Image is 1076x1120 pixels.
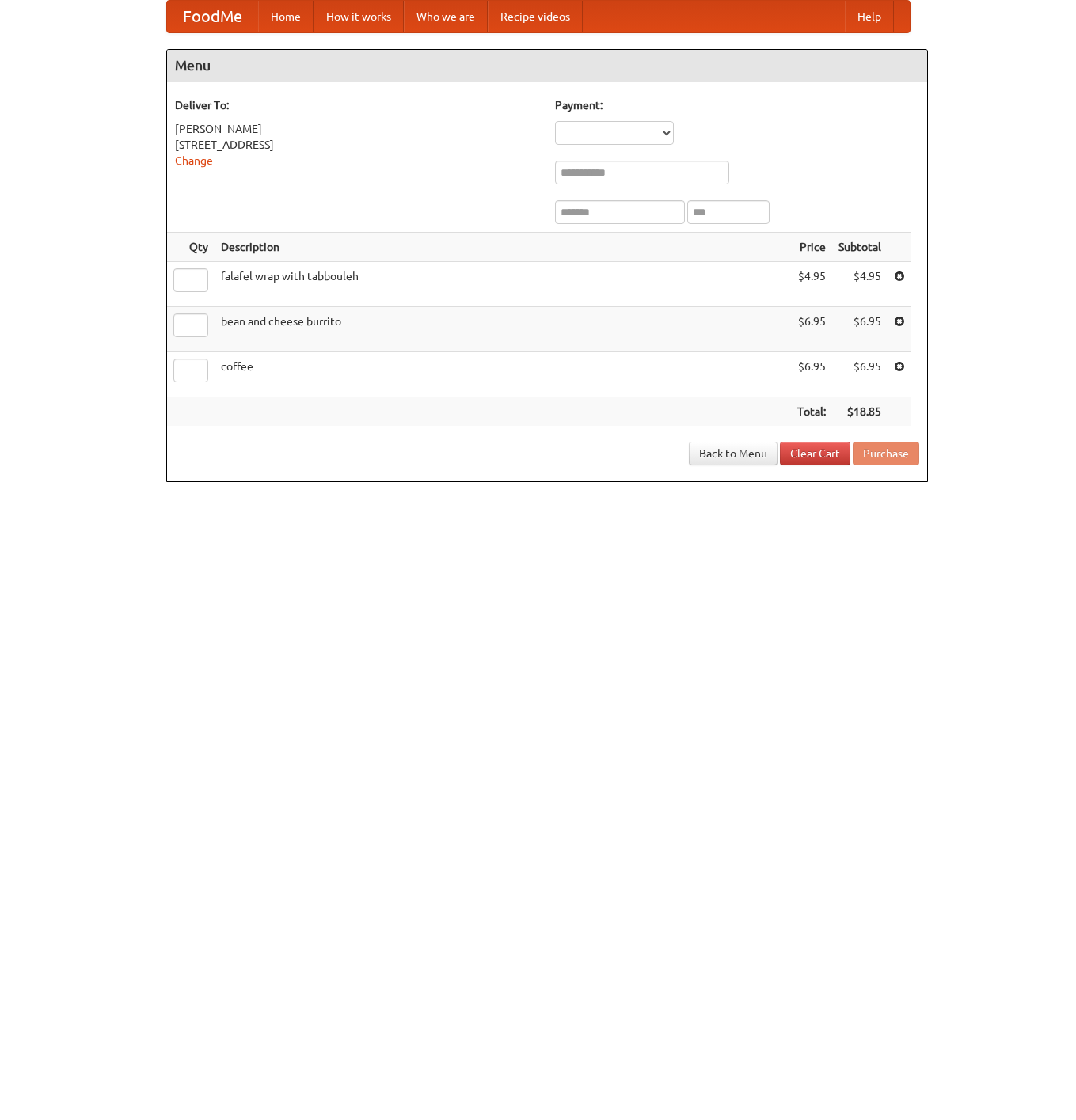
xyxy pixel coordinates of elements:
[167,233,215,262] th: Qty
[832,307,888,352] td: $6.95
[791,233,832,262] th: Price
[555,97,919,113] h5: Payment:
[215,352,791,397] td: coffee
[780,442,850,465] a: Clear Cart
[832,262,888,307] td: $4.95
[314,1,404,32] a: How it works
[689,442,778,465] a: Back to Menu
[215,307,791,352] td: bean and cheese burrito
[853,442,919,465] button: Purchase
[258,1,314,32] a: Home
[167,1,258,32] a: FoodMe
[791,352,832,397] td: $6.95
[404,1,488,32] a: Who we are
[175,154,213,167] a: Change
[791,262,832,307] td: $4.95
[488,1,583,32] a: Recipe videos
[791,307,832,352] td: $6.95
[175,97,539,113] h5: Deliver To:
[832,352,888,397] td: $6.95
[175,121,539,137] div: [PERSON_NAME]
[175,137,539,153] div: [STREET_ADDRESS]
[832,397,888,427] th: $18.85
[167,50,927,82] h4: Menu
[215,233,791,262] th: Description
[845,1,894,32] a: Help
[832,233,888,262] th: Subtotal
[215,262,791,307] td: falafel wrap with tabbouleh
[791,397,832,427] th: Total:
